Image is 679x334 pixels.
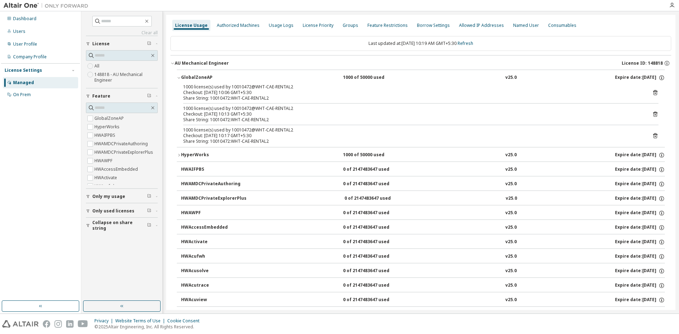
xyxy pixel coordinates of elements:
[177,147,665,163] button: HyperWorks1000 of 50000 usedv25.0Expire date:[DATE]
[615,253,665,260] div: Expire date: [DATE]
[86,189,158,204] button: Only my usage
[343,23,358,28] div: Groups
[2,320,39,328] img: altair_logo.svg
[343,282,407,289] div: 0 of 2147483647 used
[86,203,158,219] button: Only used licenses
[343,239,407,245] div: 0 of 2147483647 used
[92,194,125,199] span: Only my usage
[94,182,117,191] label: HWAcufwh
[86,30,158,36] a: Clear all
[170,55,671,71] button: AU Mechanical EngineerLicense ID: 148818
[94,62,101,70] label: All
[505,166,517,173] div: v25.0
[181,282,245,289] div: HWAcutrace
[181,234,665,250] button: HWActivate0 of 2147483647 usedv25.0Expire date:[DATE]
[66,320,74,328] img: linkedin.svg
[181,176,665,192] button: HWAMDCPrivateAuthoring0 of 2147483647 usedv25.0Expire date:[DATE]
[343,268,407,274] div: 0 of 2147483647 used
[615,195,665,202] div: Expire date: [DATE]
[181,253,245,260] div: HWAcufwh
[147,208,151,214] span: Clear filter
[147,41,151,47] span: Clear filter
[13,41,37,47] div: User Profile
[343,210,407,216] div: 0 of 2147483647 used
[615,166,665,173] div: Expire date: [DATE]
[622,60,663,66] span: License ID: 148818
[94,157,114,165] label: HWAWPF
[343,166,407,173] div: 0 of 2147483647 used
[505,210,517,216] div: v25.0
[505,181,517,187] div: v25.0
[94,131,117,140] label: HWAIFPBS
[367,23,408,28] div: Feature Restrictions
[94,318,115,324] div: Privacy
[183,84,642,90] div: 1000 license(s) used by 10010472@WHT-CAE-RENTAL2
[181,205,665,221] button: HWAWPF0 of 2147483647 usedv25.0Expire date:[DATE]
[548,23,576,28] div: Consumables
[92,93,110,99] span: Feature
[5,68,42,73] div: License Settings
[505,239,517,245] div: v25.0
[181,162,665,177] button: HWAIFPBS0 of 2147483647 usedv25.0Expire date:[DATE]
[86,36,158,52] button: License
[343,75,407,81] div: 1000 of 50000 used
[217,23,260,28] div: Authorized Machines
[147,223,151,228] span: Clear filter
[4,2,92,9] img: Altair One
[615,282,665,289] div: Expire date: [DATE]
[13,54,47,60] div: Company Profile
[459,23,504,28] div: Allowed IP Addresses
[92,208,134,214] span: Only used licenses
[181,268,245,274] div: HWAcusolve
[183,111,642,117] div: Checkout: [DATE] 10:13 GMT+5:30
[615,239,665,245] div: Expire date: [DATE]
[615,297,665,303] div: Expire date: [DATE]
[13,29,25,34] div: Users
[175,60,229,66] div: AU Mechanical Engineer
[181,195,246,202] div: HWAMDCPrivateExplorerPlus
[181,239,245,245] div: HWActivate
[54,320,62,328] img: instagram.svg
[92,41,110,47] span: License
[615,210,665,216] div: Expire date: [DATE]
[303,23,333,28] div: License Priority
[505,75,517,81] div: v25.0
[615,152,665,158] div: Expire date: [DATE]
[181,191,665,206] button: HWAMDCPrivateExplorerPlus0 of 2147483647 usedv25.0Expire date:[DATE]
[181,152,245,158] div: HyperWorks
[615,224,665,231] div: Expire date: [DATE]
[13,92,31,98] div: On Prem
[513,23,539,28] div: Named User
[343,297,407,303] div: 0 of 2147483647 used
[167,318,204,324] div: Cookie Consent
[343,181,407,187] div: 0 of 2147483647 used
[94,123,121,131] label: HyperWorks
[458,40,473,46] a: Refresh
[94,174,118,182] label: HWActivate
[181,292,665,308] button: HWAcuview0 of 2147483647 usedv25.0Expire date:[DATE]
[343,224,407,231] div: 0 of 2147483647 used
[343,253,407,260] div: 0 of 2147483647 used
[506,195,517,202] div: v25.0
[175,23,208,28] div: License Usage
[94,114,125,123] label: GlobalZoneAP
[94,140,149,148] label: HWAMDCPrivateAuthoring
[269,23,294,28] div: Usage Logs
[183,133,642,139] div: Checkout: [DATE] 10:17 GMT+5:30
[417,23,450,28] div: Borrow Settings
[344,195,408,202] div: 0 of 2147483647 used
[181,249,665,264] button: HWAcufwh0 of 2147483647 usedv25.0Expire date:[DATE]
[78,320,88,328] img: youtube.svg
[147,194,151,199] span: Clear filter
[183,106,642,111] div: 1000 license(s) used by 10010472@WHT-CAE-RENTAL2
[86,218,158,233] button: Collapse on share string
[183,90,642,95] div: Checkout: [DATE] 10:06 GMT+5:30
[86,88,158,104] button: Feature
[170,36,671,51] div: Last updated at: [DATE] 10:19 AM GMT+5:30
[181,224,245,231] div: HWAccessEmbedded
[115,318,167,324] div: Website Terms of Use
[183,95,642,101] div: Share String: 10010472:WHT-CAE-RENTAL2
[615,75,665,81] div: Expire date: [DATE]
[181,220,665,235] button: HWAccessEmbedded0 of 2147483647 usedv25.0Expire date:[DATE]
[505,152,517,158] div: v25.0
